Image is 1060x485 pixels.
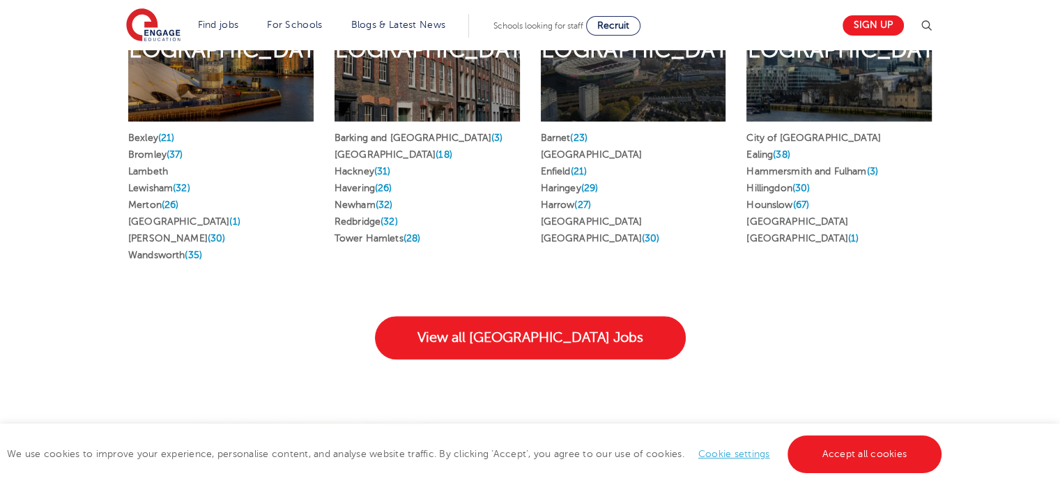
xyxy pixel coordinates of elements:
a: Hillingdon(30) [746,183,810,193]
span: (31) [374,166,391,177]
span: (18) [436,149,452,160]
a: Redbridge(32) [335,216,398,227]
span: (67) [792,200,809,210]
a: [GEOGRAPHIC_DATA] [541,149,642,160]
a: Cookie settings [698,449,770,459]
a: Merton(26) [128,200,178,210]
span: (1) [848,233,859,244]
a: Harrow(27) [541,200,591,210]
a: [GEOGRAPHIC_DATA] [746,216,847,227]
a: [GEOGRAPHIC_DATA](30) [541,233,660,244]
span: (28) [404,233,421,244]
a: Enfield(21) [541,166,587,177]
a: Haringey(29) [541,183,599,193]
a: Hackney(31) [335,166,391,177]
span: (1) [229,216,240,227]
a: Havering(26) [335,183,392,193]
a: Newham(32) [335,200,392,210]
a: [GEOGRAPHIC_DATA](1) [128,216,240,227]
span: (21) [571,166,587,177]
a: Accept all cookies [788,435,942,473]
span: (3) [866,166,877,177]
span: (35) [185,250,202,260]
span: (29) [581,183,599,193]
a: [GEOGRAPHIC_DATA](1) [746,233,859,244]
span: (32) [173,183,190,193]
span: (30) [792,183,811,193]
a: [PERSON_NAME](30) [128,233,225,244]
span: (37) [167,149,183,160]
a: Hammersmith and Fulham(3) [746,166,878,177]
a: Lewisham(32) [128,183,190,193]
a: Tower Hamlets(28) [335,233,420,244]
a: Blogs & Latest News [351,20,446,30]
span: We use cookies to improve your experience, personalise content, and analyse website traffic. By c... [7,449,945,459]
a: View all [GEOGRAPHIC_DATA] Jobs [375,316,686,359]
span: (38) [773,149,790,160]
span: (32) [381,216,398,227]
a: [GEOGRAPHIC_DATA] [541,216,642,227]
a: Bromley(37) [128,149,183,160]
a: City of [GEOGRAPHIC_DATA] [746,133,881,143]
span: (30) [208,233,226,244]
span: (26) [162,200,179,210]
span: (23) [570,133,587,143]
a: Hounslow(67) [746,200,809,210]
span: (3) [491,133,502,143]
a: Lambeth [128,166,168,177]
span: Recruit [597,20,629,31]
a: Barnet(23) [541,133,587,143]
span: (32) [376,200,393,210]
a: Recruit [586,16,640,36]
a: Bexley(21) [128,133,174,143]
span: Schools looking for staff [493,21,583,31]
span: (30) [642,233,660,244]
span: (26) [375,183,392,193]
a: Barking and [GEOGRAPHIC_DATA](3) [335,133,503,143]
a: [GEOGRAPHIC_DATA](18) [335,149,452,160]
h2: [GEOGRAPHIC_DATA] [724,36,954,65]
span: (21) [158,133,175,143]
a: Find jobs [198,20,239,30]
a: For Schools [267,20,322,30]
span: (27) [574,200,591,210]
a: Ealing(38) [746,149,790,160]
a: Sign up [843,15,904,36]
a: Wandsworth(35) [128,250,202,260]
h2: [GEOGRAPHIC_DATA] [106,36,336,65]
img: Engage Education [126,8,180,43]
